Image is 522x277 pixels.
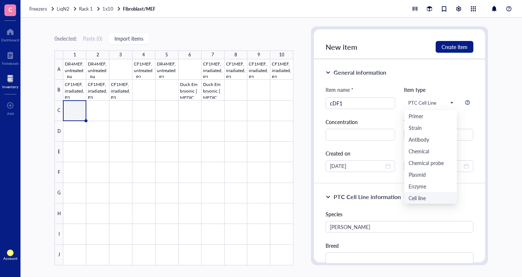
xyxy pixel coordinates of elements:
a: Rack 11x10 [79,5,121,12]
span: PTC Cell Line [408,100,453,106]
div: 7 [211,50,214,59]
span: KH [8,251,12,255]
div: Antibody [409,135,429,143]
div: H [55,203,63,224]
div: 5 [165,50,168,59]
div: Dashboard [1,38,19,42]
div: 4 [142,50,145,59]
div: Notebook [2,61,19,65]
div: 1 [74,50,76,59]
span: New item [326,42,357,52]
a: Dashboard [1,26,19,42]
div: Chemical [409,147,429,155]
span: Rack 1 [79,5,93,12]
div: A [55,59,63,80]
div: Breed [326,242,473,250]
span: Freezers [29,5,47,12]
div: D [55,121,63,142]
div: I [55,224,63,244]
div: F [55,162,63,183]
div: Enzyme [409,182,426,190]
span: 1x10 [102,5,113,12]
div: Primer [409,112,423,120]
div: Vol / Mass [404,118,473,126]
a: Fibroblast/MEF [123,5,157,12]
div: 10 [279,50,284,59]
div: Expires on [404,149,473,157]
span: Import items [114,35,143,41]
div: Strain [409,124,422,132]
span: C [8,5,12,14]
a: Notebook [2,49,19,65]
div: Species [326,210,473,218]
div: Add [7,111,14,116]
div: Concentration [326,118,395,126]
div: E [55,142,63,162]
div: Chemical probe [409,159,444,167]
a: LiqN2 [57,5,78,12]
div: Cell line [409,194,426,202]
input: MM/DD/YYYY [330,162,384,170]
div: Account [3,256,18,261]
div: PTC Cell Line information [334,192,401,201]
div: C [55,101,63,121]
button: Import items [108,33,150,44]
div: J [55,245,63,265]
div: Item type [404,86,473,94]
div: General information [334,68,386,77]
div: Item name [326,86,353,94]
a: Inventory [2,73,18,89]
div: Created on [326,149,395,157]
div: Inventory [2,85,18,89]
span: LiqN2 [57,5,70,12]
div: B [55,80,63,100]
div: 3 [119,50,122,59]
div: 8 [234,50,237,59]
div: 6 [188,50,191,59]
div: 9 [258,50,260,59]
div: 2 [97,50,99,59]
div: G [55,183,63,203]
span: Create item [442,44,467,50]
div: Plasmid [409,171,426,179]
button: Create item [436,41,473,53]
a: Freezers [29,5,55,12]
div: 0 selected: [55,34,77,42]
button: Paste (0) [83,33,102,44]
